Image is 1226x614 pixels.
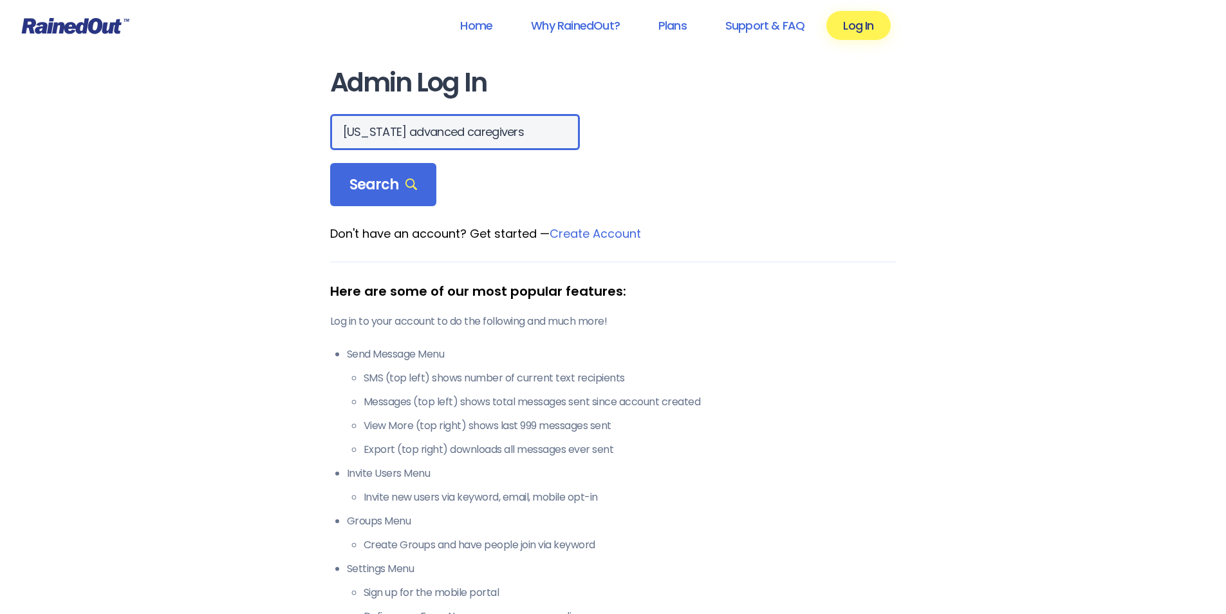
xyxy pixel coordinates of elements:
li: Groups Menu [347,513,896,553]
p: Log in to your account to do the following and much more! [330,314,896,329]
span: Search [349,176,418,194]
li: Sign up for the mobile portal [364,585,896,600]
a: Plans [642,11,703,40]
li: Export (top right) downloads all messages ever sent [364,442,896,457]
li: View More (top right) shows last 999 messages sent [364,418,896,434]
input: Search Orgs… [330,114,580,150]
li: Messages (top left) shows total messages sent since account created [364,394,896,410]
div: Here are some of our most popular features: [330,282,896,301]
div: Search [330,163,437,207]
li: Invite new users via keyword, email, mobile opt-in [364,490,896,505]
a: Log In [826,11,890,40]
li: Create Groups and have people join via keyword [364,537,896,553]
a: Support & FAQ [709,11,821,40]
a: Create Account [550,225,641,242]
a: Home [443,11,509,40]
h1: Admin Log In [330,68,896,97]
li: SMS (top left) shows number of current text recipients [364,370,896,386]
li: Send Message Menu [347,347,896,457]
li: Invite Users Menu [347,466,896,505]
a: Why RainedOut? [514,11,636,40]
